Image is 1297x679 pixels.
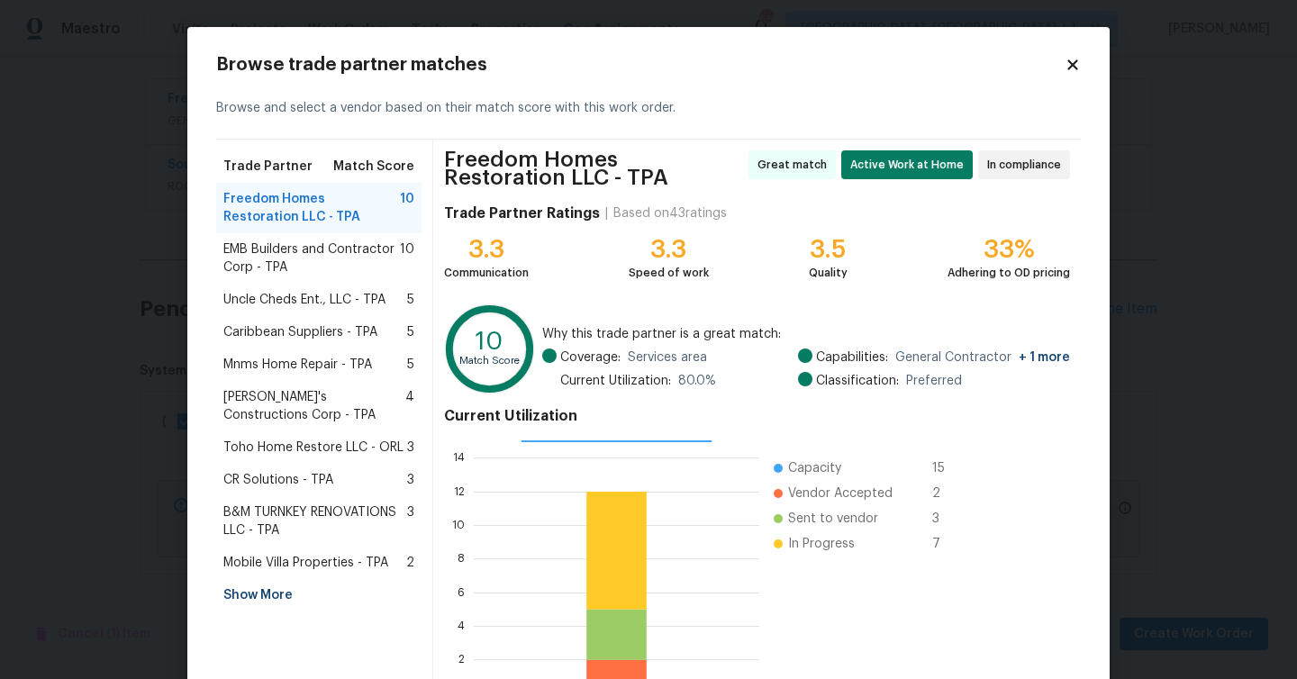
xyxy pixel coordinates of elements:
[406,554,414,572] span: 2
[629,240,709,258] div: 3.3
[895,349,1070,367] span: General Contractor
[444,150,743,186] span: Freedom Homes Restoration LLC - TPA
[850,156,971,174] span: Active Work at Home
[809,240,848,258] div: 3.5
[906,372,962,390] span: Preferred
[932,459,961,477] span: 15
[948,240,1070,258] div: 33%
[407,439,414,457] span: 3
[452,520,465,530] text: 10
[458,553,465,564] text: 8
[216,579,422,611] div: Show More
[932,484,961,502] span: 2
[613,204,727,222] div: Based on 43 ratings
[932,535,961,553] span: 7
[560,372,671,390] span: Current Utilization:
[223,158,313,176] span: Trade Partner
[223,356,372,374] span: Mnms Home Repair - TPA
[816,372,899,390] span: Classification:
[932,510,961,528] span: 3
[223,554,388,572] span: Mobile Villa Properties - TPA
[809,264,848,282] div: Quality
[223,388,405,424] span: [PERSON_NAME]'s Constructions Corp - TPA
[216,56,1065,74] h2: Browse trade partner matches
[223,240,400,276] span: EMB Builders and Contractor Corp - TPA
[476,329,503,354] text: 10
[453,452,465,463] text: 14
[600,204,613,222] div: |
[454,486,465,497] text: 12
[223,439,404,457] span: Toho Home Restore LLC - ORL
[444,407,1070,425] h4: Current Utilization
[444,204,600,222] h4: Trade Partner Ratings
[788,484,893,502] span: Vendor Accepted
[333,158,414,176] span: Match Score
[788,535,855,553] span: In Progress
[223,503,407,539] span: B&M TURNKEY RENOVATIONS LLC - TPA
[542,325,1070,343] span: Why this trade partner is a great match:
[223,471,333,489] span: CR Solutions - TPA
[459,356,520,366] text: Match Score
[757,156,834,174] span: Great match
[629,264,709,282] div: Speed of work
[560,349,621,367] span: Coverage:
[444,240,529,258] div: 3.3
[400,240,414,276] span: 10
[788,510,878,528] span: Sent to vendor
[405,388,414,424] span: 4
[216,77,1081,140] div: Browse and select a vendor based on their match score with this work order.
[987,156,1068,174] span: In compliance
[788,459,841,477] span: Capacity
[1019,351,1070,364] span: + 1 more
[816,349,888,367] span: Capabilities:
[407,291,414,309] span: 5
[628,349,707,367] span: Services area
[407,471,414,489] span: 3
[444,264,529,282] div: Communication
[948,264,1070,282] div: Adhering to OD pricing
[407,503,414,539] span: 3
[678,372,716,390] span: 80.0 %
[400,190,414,226] span: 10
[458,654,465,665] text: 2
[407,356,414,374] span: 5
[223,291,385,309] span: Uncle Cheds Ent., LLC - TPA
[458,587,465,598] text: 6
[407,323,414,341] span: 5
[458,620,465,631] text: 4
[223,323,377,341] span: Caribbean Suppliers - TPA
[223,190,400,226] span: Freedom Homes Restoration LLC - TPA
